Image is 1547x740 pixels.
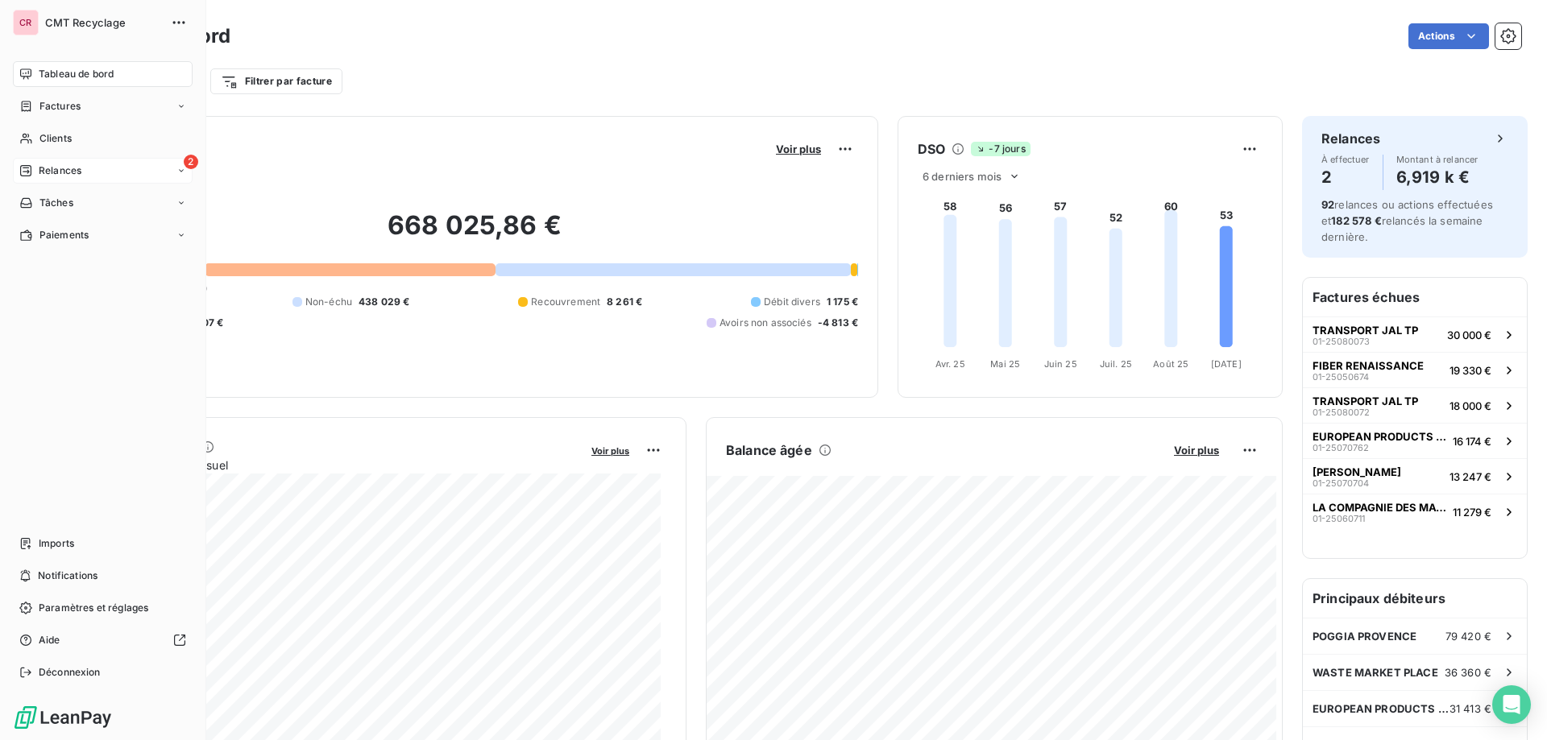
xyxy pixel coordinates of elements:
[13,627,193,653] a: Aide
[1303,387,1527,423] button: TRANSPORT JAL TP01-2508007218 000 €
[1447,329,1491,341] span: 30 000 €
[923,170,1002,183] span: 6 derniers mois
[1313,702,1450,715] span: EUROPEAN PRODUCTS RECYCLING
[587,443,634,457] button: Voir plus
[1174,444,1219,457] span: Voir plus
[39,196,73,210] span: Tâches
[531,295,600,309] span: Recouvrement
[39,228,89,242] span: Paiements
[39,601,148,615] span: Paramètres et réglages
[184,155,198,169] span: 2
[39,99,81,114] span: Factures
[1321,198,1493,243] span: relances ou actions effectuées et relancés la semaine dernière.
[1153,358,1188,370] tspan: Août 25
[13,705,113,730] img: Logo LeanPay
[1313,395,1418,407] span: TRANSPORT JAL TP
[1450,702,1491,715] span: 31 413 €
[39,536,74,551] span: Imports
[39,131,72,146] span: Clients
[1313,443,1369,453] span: 01-25070762
[1303,579,1527,618] h6: Principaux débiteurs
[39,633,60,647] span: Aide
[1321,155,1370,164] span: À effectuer
[1453,435,1491,448] span: 16 174 €
[1396,164,1479,190] h4: 6,919 k €
[720,316,811,330] span: Avoirs non associés
[1321,164,1370,190] h4: 2
[1450,364,1491,377] span: 19 330 €
[591,445,629,457] span: Voir plus
[1396,155,1479,164] span: Montant à relancer
[210,68,342,94] button: Filtrer par facture
[1313,324,1418,337] span: TRANSPORT JAL TP
[771,142,826,156] button: Voir plus
[1321,198,1334,211] span: 92
[1313,372,1369,382] span: 01-25050674
[776,143,821,155] span: Voir plus
[1303,494,1527,529] button: LA COMPAGNIE DES MATIERES PREMIERES01-2506071111 279 €
[1313,407,1370,417] span: 01-25080072
[1321,129,1380,148] h6: Relances
[1313,501,1446,514] span: LA COMPAGNIE DES MATIERES PREMIERES
[1450,470,1491,483] span: 13 247 €
[1313,630,1416,643] span: POGGIA PROVENCE
[38,568,97,583] span: Notifications
[39,163,81,178] span: Relances
[91,209,858,258] h2: 668 025,86 €
[1313,666,1438,679] span: WASTE MARKET PLACE
[935,358,965,370] tspan: Avr. 25
[45,16,161,29] span: CMT Recyclage
[1303,316,1527,352] button: TRANSPORT JAL TP01-2508007330 000 €
[39,67,114,81] span: Tableau de bord
[1453,506,1491,519] span: 11 279 €
[1303,278,1527,316] h6: Factures échues
[1100,358,1132,370] tspan: Juil. 25
[1313,465,1401,478] span: [PERSON_NAME]
[1492,685,1531,724] div: Open Intercom Messenger
[1313,337,1370,346] span: 01-25080073
[818,316,858,330] span: -4 813 €
[1331,214,1381,227] span: 182 578 €
[1303,423,1527,458] button: EUROPEAN PRODUCTS RECYCLING01-2507076216 174 €
[1211,358,1242,370] tspan: [DATE]
[1303,352,1527,387] button: FIBER RENAISSANCE01-2505067419 330 €
[827,295,858,309] span: 1 175 €
[13,10,39,35] div: CR
[1450,399,1491,412] span: 18 000 €
[1303,458,1527,494] button: [PERSON_NAME]01-2507070413 247 €
[607,295,642,309] span: 8 261 €
[726,440,812,460] h6: Balance âgée
[1445,666,1491,679] span: 36 360 €
[1313,430,1446,443] span: EUROPEAN PRODUCTS RECYCLING
[764,295,820,309] span: Débit divers
[1169,443,1224,457] button: Voir plus
[971,142,1030,156] span: -7 jours
[305,295,352,309] span: Non-échu
[1445,630,1491,643] span: 79 420 €
[918,139,945,159] h6: DSO
[1313,359,1424,372] span: FIBER RENAISSANCE
[990,358,1020,370] tspan: Mai 25
[1408,23,1489,49] button: Actions
[91,457,580,473] span: Chiffre d'affaires mensuel
[39,665,101,680] span: Déconnexion
[359,295,409,309] span: 438 029 €
[1044,358,1077,370] tspan: Juin 25
[1313,478,1369,488] span: 01-25070704
[1313,514,1365,523] span: 01-25060711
